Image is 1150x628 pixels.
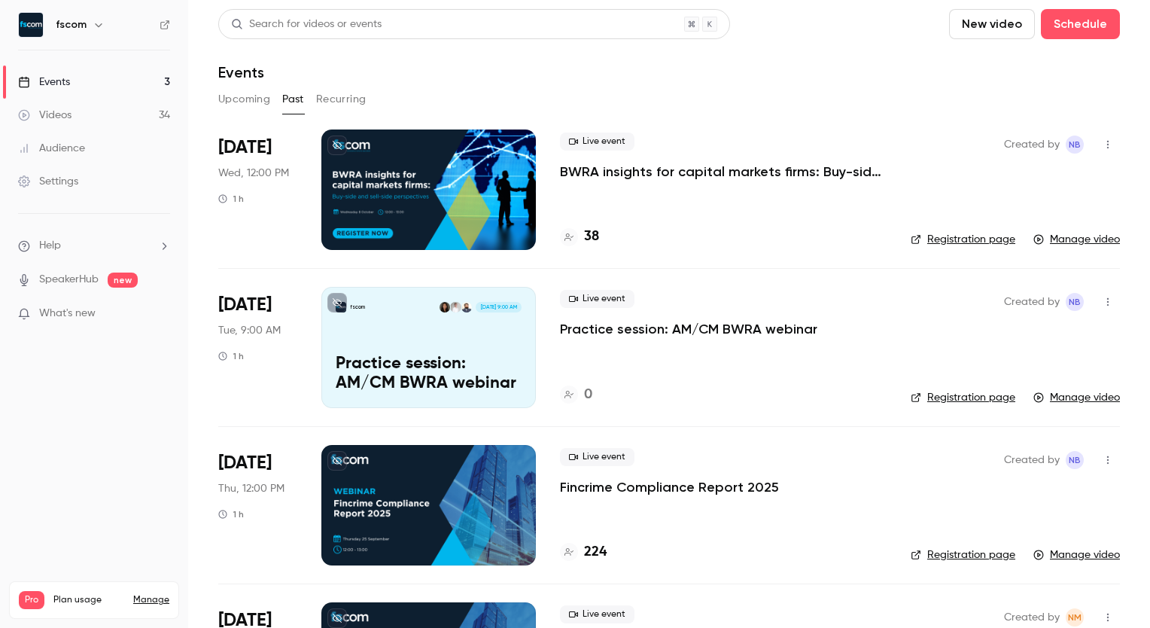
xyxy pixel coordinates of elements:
[461,302,472,312] img: Charles McGillivary
[1066,136,1084,154] span: Nicola Bassett
[53,594,124,606] span: Plan usage
[39,272,99,288] a: SpeakerHub
[18,141,85,156] div: Audience
[1068,608,1082,626] span: NM
[231,17,382,32] div: Search for videos or events
[218,166,289,181] span: Wed, 12:00 PM
[1066,451,1084,469] span: Nicola Bassett
[560,542,607,562] a: 224
[1004,136,1060,154] span: Created by
[476,302,521,312] span: [DATE] 9:00 AM
[584,227,599,247] h4: 38
[584,542,607,562] h4: 224
[218,323,281,338] span: Tue, 9:00 AM
[450,302,461,312] img: Michael Foreman
[18,108,71,123] div: Videos
[218,481,284,496] span: Thu, 12:00 PM
[584,385,592,405] h4: 0
[19,591,44,609] span: Pro
[1069,293,1081,311] span: NB
[218,293,272,317] span: [DATE]
[39,238,61,254] span: Help
[218,130,297,250] div: Oct 8 Wed, 12:00 PM (Europe/London)
[218,350,244,362] div: 1 h
[911,232,1015,247] a: Registration page
[218,445,297,566] div: Sep 25 Thu, 12:00 PM (Europe/London)
[1069,451,1081,469] span: NB
[1066,293,1084,311] span: Nicola Bassett
[1033,547,1120,562] a: Manage video
[218,87,270,111] button: Upcoming
[1004,608,1060,626] span: Created by
[108,273,138,288] span: new
[218,63,264,81] h1: Events
[440,302,450,312] img: Victoria Ng
[1004,451,1060,469] span: Created by
[321,287,536,407] a: Practice session: AM/CM BWRA webinarfscomCharles McGillivaryMichael ForemanVictoria Ng[DATE] 9:00...
[218,287,297,407] div: Oct 7 Tue, 9:00 AM (Europe/London)
[1041,9,1120,39] button: Schedule
[560,320,817,338] a: Practice session: AM/CM BWRA webinar
[560,385,592,405] a: 0
[1066,608,1084,626] span: Niamh McConaghy
[18,75,70,90] div: Events
[336,355,522,394] p: Practice session: AM/CM BWRA webinar
[560,227,599,247] a: 38
[911,390,1015,405] a: Registration page
[218,136,272,160] span: [DATE]
[560,133,634,151] span: Live event
[1004,293,1060,311] span: Created by
[350,303,365,311] p: fscom
[560,478,779,496] a: Fincrime Compliance Report 2025
[949,9,1035,39] button: New video
[19,13,43,37] img: fscom
[56,17,87,32] h6: fscom
[560,290,634,308] span: Live event
[282,87,304,111] button: Past
[218,451,272,475] span: [DATE]
[218,508,244,520] div: 1 h
[560,163,887,181] a: BWRA insights for capital markets firms: Buy-side and sell-side perspectives
[18,174,78,189] div: Settings
[39,306,96,322] span: What's new
[1033,232,1120,247] a: Manage video
[1069,136,1081,154] span: NB
[911,547,1015,562] a: Registration page
[133,594,169,606] a: Manage
[316,87,367,111] button: Recurring
[18,238,170,254] li: help-dropdown-opener
[218,193,244,205] div: 1 h
[560,605,634,623] span: Live event
[1033,390,1120,405] a: Manage video
[560,448,634,466] span: Live event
